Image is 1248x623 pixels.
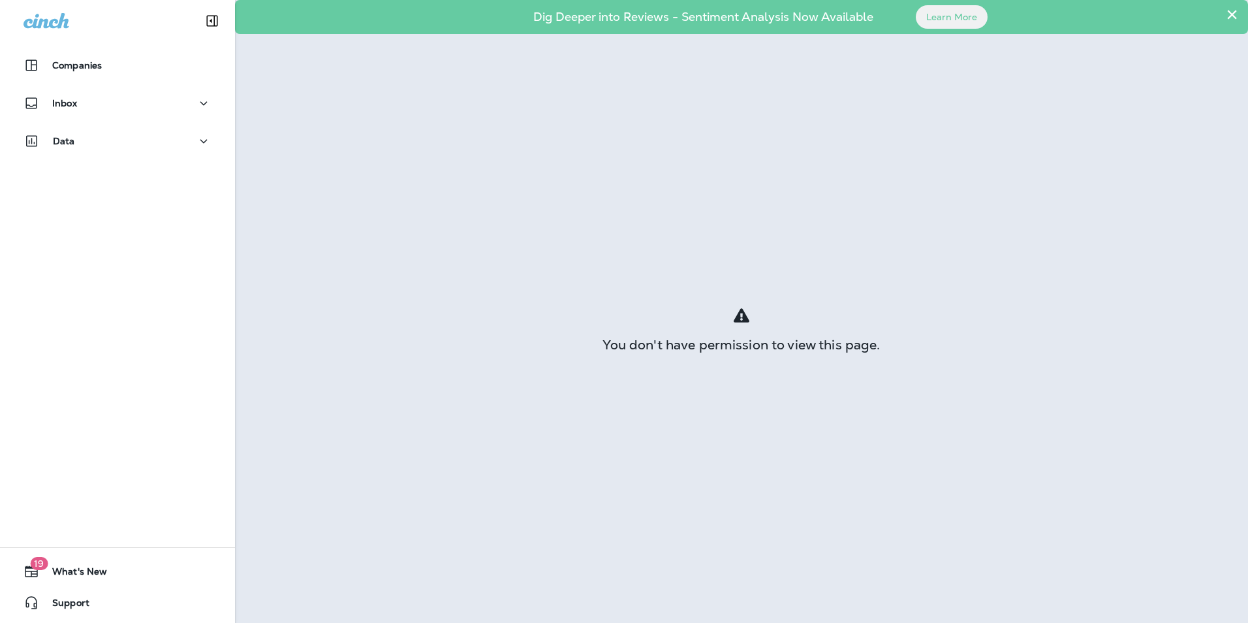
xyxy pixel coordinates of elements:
[495,15,911,19] p: Dig Deeper into Reviews - Sentiment Analysis Now Available
[194,8,230,34] button: Collapse Sidebar
[39,598,89,613] span: Support
[13,90,222,116] button: Inbox
[13,128,222,154] button: Data
[52,60,102,71] p: Companies
[52,98,77,108] p: Inbox
[916,5,988,29] button: Learn More
[13,558,222,584] button: 19What's New
[39,566,107,582] span: What's New
[1226,4,1238,25] button: Close
[53,136,75,146] p: Data
[13,590,222,616] button: Support
[235,340,1248,350] div: You don't have permission to view this page.
[13,52,222,78] button: Companies
[30,557,48,570] span: 19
